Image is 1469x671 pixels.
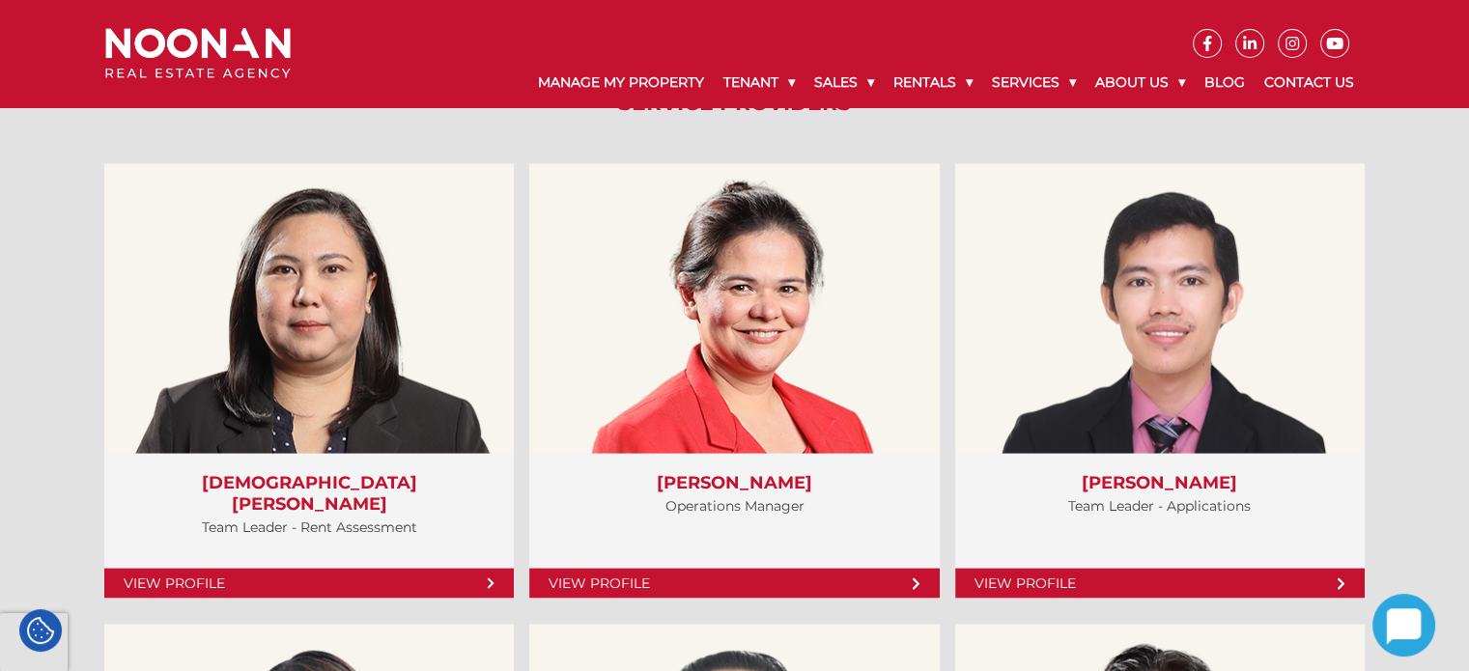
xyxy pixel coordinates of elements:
a: About Us [1086,58,1195,107]
a: Rentals [884,58,982,107]
a: View Profile [529,569,939,599]
p: Operations Manager [549,494,919,518]
a: Contact Us [1255,58,1364,107]
a: Sales [805,58,884,107]
p: Team Leader - Rent Assessment [124,516,494,540]
h3: [DEMOGRAPHIC_DATA] [PERSON_NAME] [124,473,494,515]
a: Manage My Property [528,58,714,107]
a: Services [982,58,1086,107]
a: Tenant [714,58,805,107]
a: Blog [1195,58,1255,107]
h3: [PERSON_NAME] [549,473,919,494]
h3: [PERSON_NAME] [975,473,1345,494]
img: Noonan Real Estate Agency [105,28,291,79]
p: Team Leader - Applications [975,494,1345,518]
div: Cookie Settings [19,609,62,652]
a: View Profile [955,569,1365,599]
a: View Profile [104,569,514,599]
